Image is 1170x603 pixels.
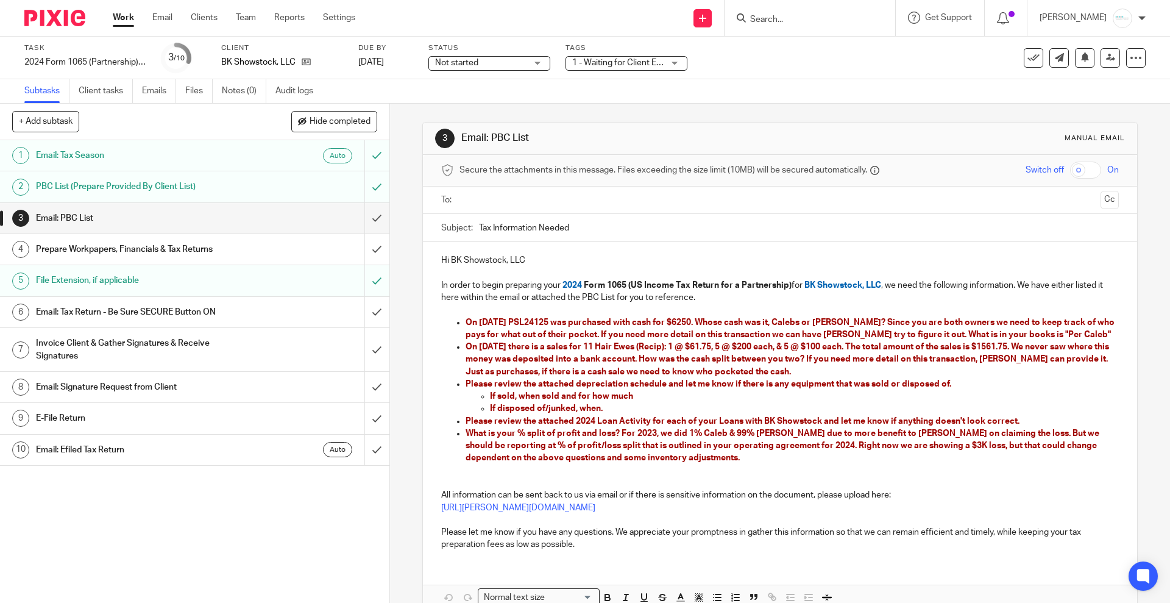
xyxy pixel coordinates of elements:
span: Secure the attachments in this message. Files exceeding the size limit (10MB) will be secured aut... [459,164,867,176]
label: Tags [565,43,687,53]
p: Hi BK Showstock, LLC [441,254,1118,266]
label: Status [428,43,550,53]
h1: PBC List (Prepare Provided By Client List) [36,177,247,196]
div: 5 [12,273,29,290]
span: 1 - Waiting for Client Email - Questions/Records + 2 [572,59,767,67]
h1: Email: Tax Return - Be Sure SECURE Button ON [36,303,247,321]
div: 2 [12,179,29,196]
p: BK Showstock, LLC [221,56,296,68]
label: To: [441,194,455,206]
div: 8 [12,379,29,396]
span: If disposed of/junked, when. [490,404,603,413]
p: In order to begin preparing your for , we need the following information. We have either listed i... [441,279,1118,304]
h1: Invoice Client & Gather Signatures & Receive Signatures [36,334,247,365]
a: Reports [274,12,305,24]
span: On [DATE] there is a sales for 11 Hair Ewes (Recip): 1 @ $61.75, 5 @ $200 each, & 5 @ $100 each. ... [466,343,1111,376]
h1: Email: PBC List [36,209,247,227]
a: Email [152,12,172,24]
span: On [DATE] PSL24125 was purchased with cash for $6250. Whose cash was it, Calebs or [PERSON_NAME]?... [466,318,1116,339]
a: Team [236,12,256,24]
a: Subtasks [24,79,69,103]
p: [PERSON_NAME] [1040,12,1107,24]
span: Hide completed [310,117,370,127]
a: Files [185,79,213,103]
div: 6 [12,304,29,321]
div: Auto [323,442,352,457]
h1: File Extension, if applicable [36,271,247,290]
h1: E-File Return [36,409,247,427]
img: _Logo.png [1113,9,1132,28]
button: + Add subtask [12,111,79,132]
p: All information can be sent back to us via email or if there is sensitive information on the docu... [441,489,1118,501]
a: Notes (0) [222,79,266,103]
label: Client [221,43,343,53]
a: Client tasks [79,79,133,103]
a: Audit logs [275,79,322,103]
p: Please let me know if you have any questions. We appreciate your promptness in gather this inform... [441,526,1118,551]
div: Auto [323,148,352,163]
div: 4 [12,241,29,258]
h1: Email: Efiled Tax Return [36,441,247,459]
input: Search [749,15,859,26]
div: 1 [12,147,29,164]
div: 7 [12,341,29,359]
span: If sold, when sold and for how much [490,392,633,401]
h1: Email: PBC List [461,132,806,145]
div: 3 [435,129,455,148]
span: Switch off [1026,164,1064,176]
h1: Prepare Workpapers, Financials & Tax Returns [36,240,247,259]
div: Manual email [1065,134,1125,143]
a: Work [113,12,134,24]
button: Cc [1101,191,1119,209]
img: Pixie [24,10,85,26]
a: [URL][PERSON_NAME][DOMAIN_NAME] [441,504,595,512]
span: On [1107,164,1119,176]
div: 3 [168,51,185,65]
span: Please review the attached depreciation schedule and let me know if there is any equipment that w... [466,380,951,388]
div: 3 [12,210,29,227]
div: 10 [12,441,29,458]
h1: Email: Signature Request from Client [36,378,247,396]
div: 9 [12,410,29,427]
span: [DATE] [358,58,384,66]
h1: Email: Tax Season [36,146,247,165]
small: /10 [174,55,185,62]
label: Task [24,43,146,53]
a: Emails [142,79,176,103]
label: Subject: [441,222,473,234]
span: 2024 [562,281,582,290]
span: Get Support [925,13,972,22]
a: Settings [323,12,355,24]
a: Clients [191,12,218,24]
label: Due by [358,43,413,53]
strong: Form 1065 (US Income Tax Return for a Partnership) [584,281,792,290]
button: Hide completed [291,111,377,132]
span: Not started [435,59,478,67]
span: Please review the attached 2024 Loan Activity for each of your Loans with BK Showstock and let me... [466,417,1019,426]
div: 2024 Form 1065 (Partnership) - 2024 [24,56,146,68]
span: BK Showstock, LLC [804,281,881,290]
span: What is your % split of profit and loss? For 2023, we did 1% Caleb & 99% [PERSON_NAME] due to mor... [466,429,1101,463]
